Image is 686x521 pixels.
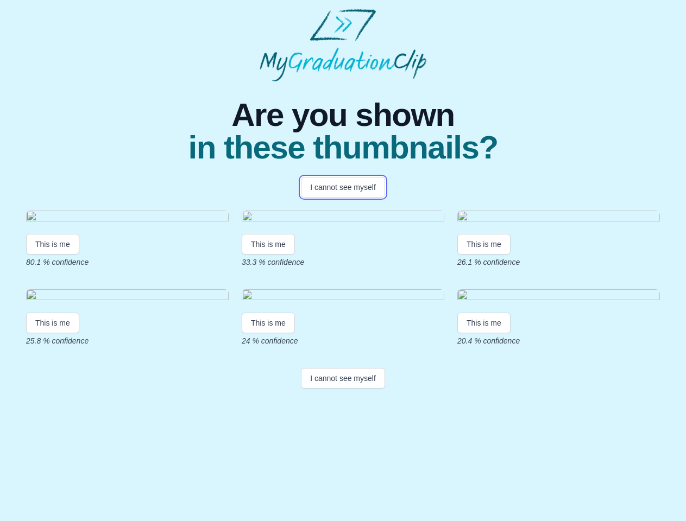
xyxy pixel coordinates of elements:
[260,9,427,81] img: MyGraduationClip
[26,234,79,255] button: This is me
[242,234,295,255] button: This is me
[457,289,660,304] img: 02622105d5820d94922e28bdeb3c74a50d45c6b6.gif
[26,313,79,333] button: This is me
[242,257,444,268] p: 33.3 % confidence
[188,131,498,164] span: in these thumbnails?
[26,211,229,225] img: 330bee0048f3b399436ca13db47c1266400fd857.gif
[242,211,444,225] img: 6684b3873daa8482332338b29c03b7752a19c409.gif
[457,257,660,268] p: 26.1 % confidence
[457,211,660,225] img: 55973ade54d95cb3a777355a8a7bfef3aa0db32b.gif
[26,335,229,346] p: 25.8 % confidence
[242,335,444,346] p: 24 % confidence
[242,313,295,333] button: This is me
[301,368,385,389] button: I cannot see myself
[457,335,660,346] p: 20.4 % confidence
[26,289,229,304] img: 7494c21c2f614b2cdc638cd2cfd67554023c1059.gif
[301,177,385,198] button: I cannot see myself
[457,313,511,333] button: This is me
[457,234,511,255] button: This is me
[242,289,444,304] img: 51ef34b3a08cc2fea5dafd83957f406cf5f037ca.gif
[26,257,229,268] p: 80.1 % confidence
[188,99,498,131] span: Are you shown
